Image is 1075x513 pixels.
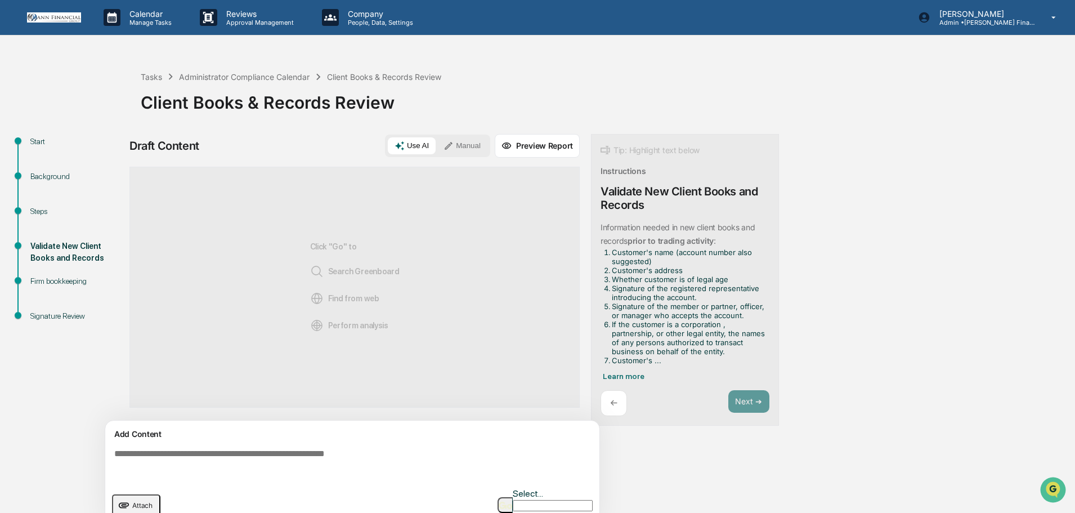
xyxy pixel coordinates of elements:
span: Learn more [603,372,644,381]
strong: prior to trading activity [628,236,714,246]
div: We're available if you need us! [38,97,142,106]
li: Signature of the member or partner, officer, or manager who accepts the account. [612,302,765,320]
span: Pylon [112,191,136,199]
div: Start [30,136,123,148]
span: Attach [132,501,153,510]
div: Instructions [601,166,646,176]
li: Customer's name (account number also suggested) [612,248,765,266]
li: Customer's address [612,266,765,275]
button: Start new chat [191,90,205,103]
a: 🔎Data Lookup [7,159,75,179]
li: Customer's ... [612,356,765,365]
div: Draft Content [129,139,199,153]
div: Start new chat [38,86,185,97]
li: Signature of the registered representative introducing the account. [612,284,765,302]
button: Next ➔ [728,390,769,413]
span: Find from web [310,292,379,305]
div: Add Content [112,427,593,441]
p: People, Data, Settings [339,19,419,26]
p: How can we help? [11,24,205,42]
div: Click "Go" to [310,185,400,389]
p: Approval Management [217,19,299,26]
div: Tasks [141,72,162,82]
p: Company [339,9,419,19]
div: Client Books & Records Review [141,83,1069,113]
a: 🗄️Attestations [77,137,144,158]
span: Perform analysis [310,319,388,332]
button: Preview Report [495,134,580,158]
div: Tip: Highlight text below [601,144,700,157]
div: 🗄️ [82,143,91,152]
li: If the customer is a corporation , partnership, or other legal entity, the names of any persons a... [612,320,765,356]
iframe: Open customer support [1039,476,1069,506]
img: Analysis [310,319,324,332]
img: 1746055101610-c473b297-6a78-478c-a979-82029cc54cd1 [11,86,32,106]
div: Signature Review [30,310,123,322]
p: Information needed in new client books and records : [601,222,755,246]
input: Clear [29,51,186,63]
div: 🔎 [11,164,20,173]
img: logo [27,12,81,23]
div: Validate New Client Books and Records [30,240,123,264]
button: Manual [437,137,487,154]
span: Data Lookup [23,163,71,175]
img: Web [310,292,324,305]
a: Powered byPylon [79,190,136,199]
div: Client Books & Records Review [327,72,441,82]
div: 🖐️ [11,143,20,152]
p: [PERSON_NAME] [930,9,1035,19]
div: Steps [30,206,123,217]
div: Firm bookkeeping [30,275,123,287]
span: Preclearance [23,142,73,153]
div: Administrator Compliance Calendar [179,72,310,82]
span: Attestations [93,142,140,153]
p: Manage Tasks [120,19,177,26]
img: Search [310,265,324,278]
img: Go [499,502,512,509]
li: Whether customer is of legal age [612,275,765,284]
p: Admin • [PERSON_NAME] Financial Group [930,19,1035,26]
button: Use AI [388,137,436,154]
button: Go [498,497,513,513]
div: Select... [513,488,593,499]
a: 🖐️Preclearance [7,137,77,158]
span: Search Greenboard [310,265,400,278]
p: ← [610,398,617,408]
div: Background [30,171,123,182]
p: Calendar [120,9,177,19]
div: Validate New Client Books and Records [601,185,769,212]
p: Reviews [217,9,299,19]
